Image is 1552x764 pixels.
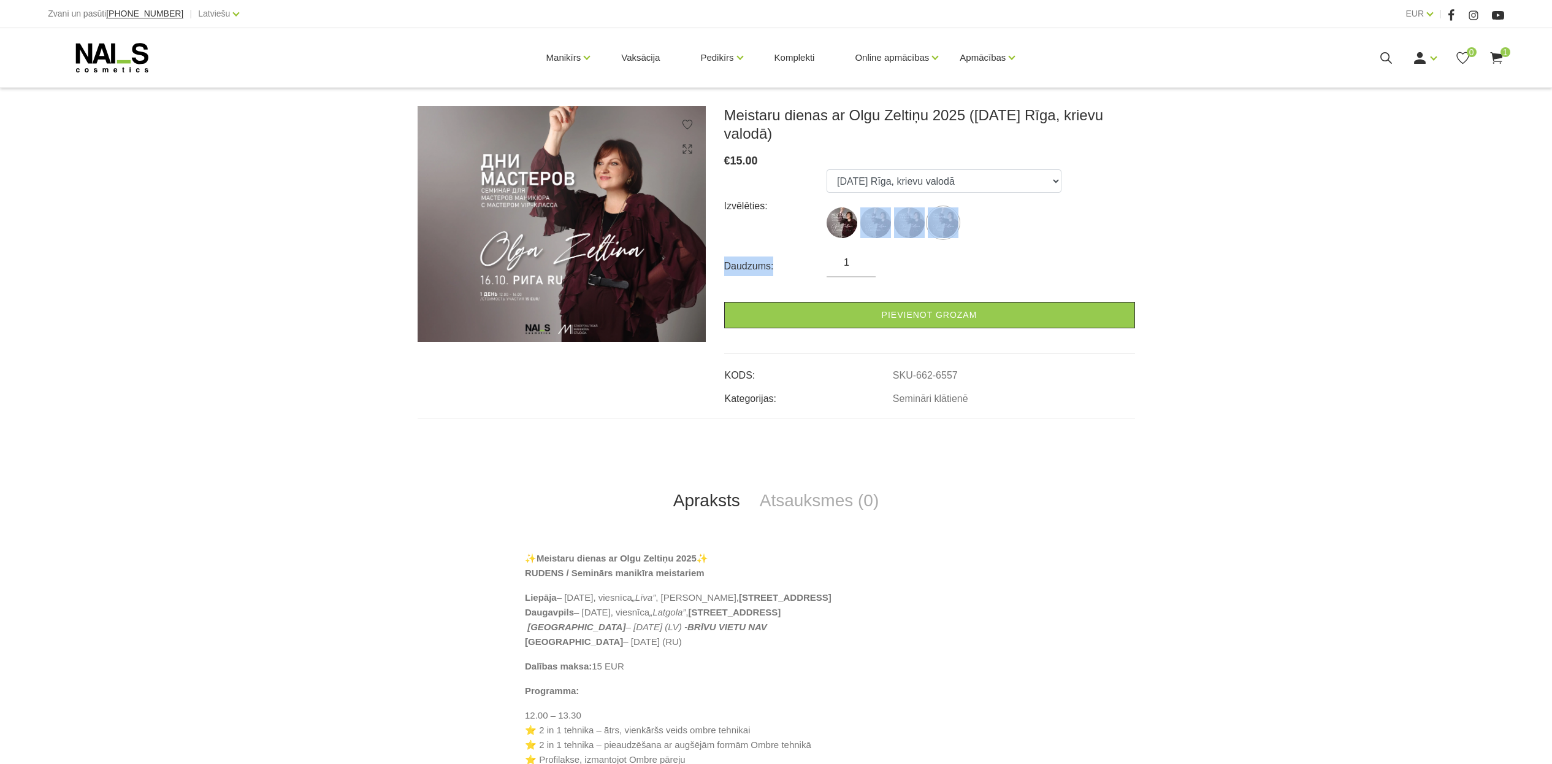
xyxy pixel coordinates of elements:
td: Kategorijas: [724,383,892,406]
span: 0 [1467,47,1477,57]
span: | [189,6,192,21]
a: Vaksācija [611,28,670,87]
strong: [GEOGRAPHIC_DATA] [525,636,623,647]
h3: Meistaru dienas ar Olgu Zeltiņu 2025 ([DATE] Rīga, krievu valodā) [724,106,1135,143]
p: ✨ ✨ [525,551,1027,581]
strong: [STREET_ADDRESS] [739,592,831,603]
span: € [724,155,730,167]
a: Semināri klātienē [893,393,968,404]
a: Latviešu [198,6,230,21]
strong: [GEOGRAPHIC_DATA] [527,622,625,632]
a: Manikīrs [546,33,581,82]
img: ... [860,207,891,238]
span: 1 [1500,47,1510,57]
a: Apmācības [960,33,1006,82]
img: Meistaru dienas ar Olgu Zeltiņu 2025 [418,106,706,342]
a: Pedikīrs [700,33,733,82]
strong: Daugavpils [525,607,574,617]
strong: [STREET_ADDRESS] [689,607,781,617]
strong: Dalības maksa: [525,661,592,671]
a: [PHONE_NUMBER] [106,9,183,18]
a: Online apmācības [855,33,929,82]
a: EUR [1406,6,1424,21]
a: Apraksts [663,480,750,521]
img: ... [928,207,958,238]
strong: Liepāja [525,592,557,603]
a: Pievienot grozam [724,302,1135,328]
div: Zvani un pasūti [48,6,183,21]
em: „Līva” [632,592,656,603]
img: ... [827,207,857,238]
td: KODS: [724,360,892,383]
strong: RUDENS / Seminārs manikīra meistariem [525,568,705,578]
span: 15.00 [730,155,758,167]
a: Komplekti [765,28,825,87]
a: 0 [1455,50,1470,66]
em: – [DATE] (LV) - [525,622,687,632]
a: 1 [1489,50,1504,66]
div: Izvēlēties: [724,196,827,216]
a: Atsauksmes (0) [750,480,889,521]
strong: Programma: [525,685,579,696]
em: BRĪVU VIETU NAV [687,622,767,632]
span: | [1439,6,1442,21]
p: – [DATE], viesnīca , [PERSON_NAME], – [DATE], viesnīca , – [DATE] (RU) [525,590,1027,649]
a: SKU-662-6557 [893,370,958,381]
img: ... [894,207,925,238]
strong: Meistaru dienas ar Olgu Zeltiņu 2025 [537,553,697,563]
em: „Latgola” [649,607,686,617]
div: Daudzums: [724,257,827,276]
p: 15 EUR [525,659,1027,674]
